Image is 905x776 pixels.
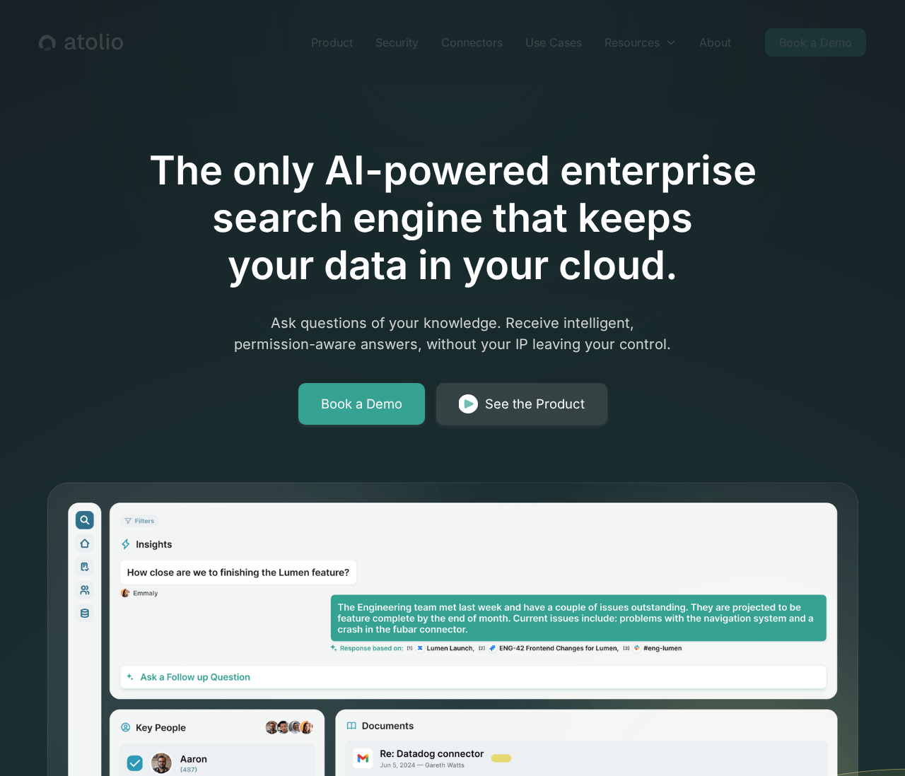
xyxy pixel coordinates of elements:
[430,28,514,57] a: Connectors
[688,28,742,57] a: About
[364,28,430,57] a: Security
[436,383,607,425] a: See the Product
[298,383,425,425] a: Book a Demo
[300,28,364,57] a: Product
[181,312,724,355] p: Ask questions of your knowledge. Receive intelligent, permission-aware answers, without your IP l...
[39,33,123,52] a: home
[605,34,660,51] div: Resources
[485,394,585,414] div: See the Product
[514,28,593,57] a: Use Cases
[593,28,688,57] div: Resources
[90,147,814,290] h1: The only AI-powered enterprise search engine that keeps your data in your cloud.
[765,28,866,57] a: Book a Demo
